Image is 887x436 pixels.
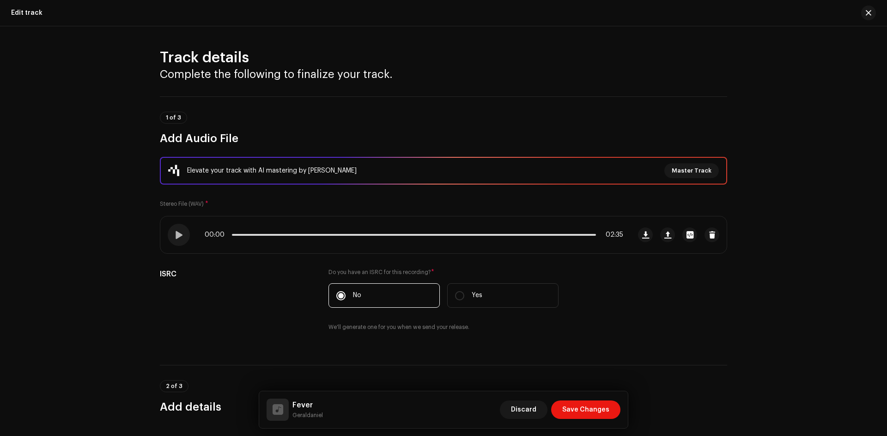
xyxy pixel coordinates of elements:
[292,411,323,420] small: Fever
[472,291,482,300] p: Yes
[166,115,181,120] span: 1 of 3
[160,131,727,146] h3: Add Audio File
[500,400,547,419] button: Discard
[551,400,620,419] button: Save Changes
[205,231,228,239] span: 00:00
[160,400,727,414] h3: Add details
[664,163,719,178] button: Master Track
[160,201,204,207] small: Stereo File (WAV)
[353,291,361,300] p: No
[328,269,559,276] label: Do you have an ISRC for this recording?
[160,269,314,280] h5: ISRC
[292,400,323,411] h5: Fever
[166,383,182,389] span: 2 of 3
[562,400,609,419] span: Save Changes
[328,323,469,332] small: We'll generate one for you when we send your release.
[672,161,711,180] span: Master Track
[187,165,357,176] div: Elevate your track with AI mastering by [PERSON_NAME]
[511,400,536,419] span: Discard
[600,231,623,239] span: 02:35
[160,67,727,82] h3: Complete the following to finalize your track.
[160,48,727,67] h2: Track details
